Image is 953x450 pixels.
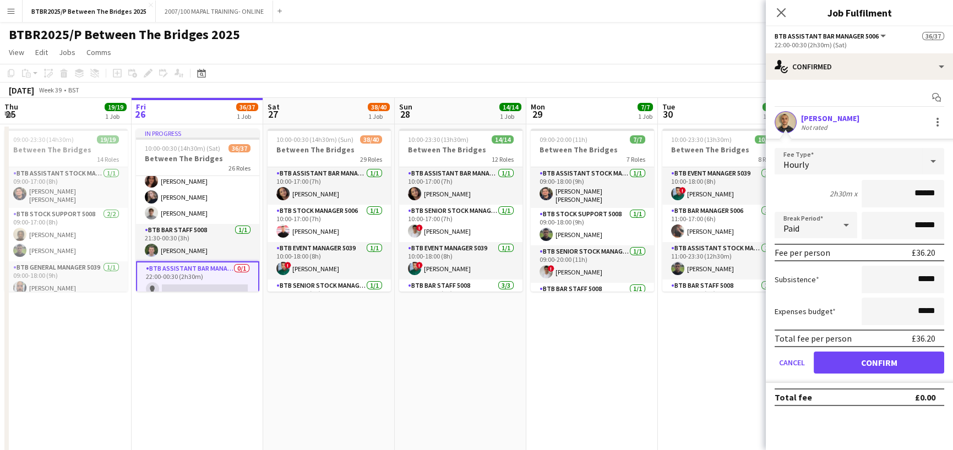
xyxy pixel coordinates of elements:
div: £36.20 [912,333,935,344]
app-job-card: 09:00-23:30 (14h30m)19/19Between The Bridges14 RolesBTB Assistant Stock Manager 50061/109:00-17:0... [4,129,128,292]
div: [PERSON_NAME] [801,113,859,123]
span: 10:00-23:30 (13h30m) [408,135,469,144]
h3: Between The Bridges [399,145,522,155]
div: Fee per person [775,247,830,258]
app-job-card: 09:00-20:00 (11h)7/7Between The Bridges7 RolesBTB Assistant Stock Manager 50061/109:00-18:00 (9h)... [531,129,654,292]
span: Sat [268,102,280,112]
app-card-role: BTB Assistant Bar Manager 50061/110:00-17:00 (7h)[PERSON_NAME] [399,167,522,205]
app-card-role: BTB Assistant Stock Manager 50061/109:00-18:00 (9h)[PERSON_NAME] [PERSON_NAME] [531,167,654,208]
label: Expenses budget [775,306,836,316]
span: 27 [266,108,280,120]
app-card-role: BTB Bar Staff 50081/1 [531,283,654,320]
span: 7/7 [630,135,645,144]
span: 36/37 [922,32,944,40]
span: 10/10 [763,103,785,111]
span: Hourly [783,159,809,170]
span: 36/37 [228,144,250,152]
h3: Between The Bridges [662,145,786,155]
span: 10:00-00:30 (14h30m) (Sun) [276,135,353,144]
app-job-card: 10:00-00:30 (14h30m) (Sun)38/40Between The Bridges29 RolesBTB Assistant Bar Manager 50061/110:00-... [268,129,391,292]
h3: Between The Bridges [4,145,128,155]
span: 12 Roles [492,155,514,163]
button: BTBR2025/P Between The Bridges 2025 [23,1,156,22]
app-card-role: BTB Assistant Bar Manager 50060/122:00-00:30 (2h30m) [136,261,259,301]
span: 10/10 [755,135,777,144]
app-card-role: BTB General Manager 50391/109:00-18:00 (9h)[PERSON_NAME] [4,261,128,299]
span: ! [416,262,423,268]
app-card-role: BTB Assistant Stock Manager 50061/111:00-23:30 (12h30m)[PERSON_NAME] [662,242,786,279]
app-card-role: BTB Bar Staff 50082/211:30-17:30 (6h) [662,279,786,333]
span: ! [285,262,291,268]
a: View [4,45,29,59]
app-card-role: BTB Stock Manager 50061/110:00-17:00 (7h)[PERSON_NAME] [268,205,391,242]
a: Jobs [55,45,80,59]
span: Comms [86,47,111,57]
button: Confirm [814,352,944,374]
span: 26 [134,108,146,120]
span: Week 39 [36,86,64,94]
app-card-role: BTB Senior Stock Manager 50061/110:00-17:00 (7h)![PERSON_NAME] [399,205,522,242]
div: 1 Job [368,112,389,120]
app-card-role: BTB Bar Staff 50083/310:30-17:30 (7h) [399,279,522,349]
span: 09:00-23:30 (14h30m) [13,135,74,144]
div: Confirmed [766,53,953,80]
span: 29 [529,108,545,120]
div: BST [68,86,79,94]
button: 2007/100 MAPAL TRAINING- ONLINE [156,1,273,22]
span: 14/14 [492,135,514,144]
app-card-role: BTB Bar Staff 50081/121:30-00:30 (3h)[PERSON_NAME] [136,224,259,261]
div: Not rated [801,123,830,131]
span: 7 Roles [627,155,645,163]
app-card-role: BTB Assistant Bar Manager 50061/110:00-17:00 (7h)[PERSON_NAME] [268,167,391,205]
app-job-card: In progress10:00-00:30 (14h30m) (Sat)36/37Between The Bridges26 Roles[PERSON_NAME][PERSON_NAME][P... [136,129,259,292]
h3: Between The Bridges [268,145,391,155]
span: 7/7 [638,103,653,111]
div: 1 Job [237,112,258,120]
span: 19/19 [97,135,119,144]
h3: Between The Bridges [136,153,259,163]
span: Jobs [59,47,75,57]
span: 10:00-23:30 (13h30m) [671,135,732,144]
button: BTB Assistant Bar Manager 5006 [775,32,887,40]
h3: Between The Bridges [531,145,654,155]
app-card-role: BTB Event Manager 50391/110:00-18:00 (8h)![PERSON_NAME] [399,242,522,279]
span: 14/14 [499,103,521,111]
div: In progress [136,129,259,138]
div: Total fee [775,392,812,403]
span: ! [416,224,423,231]
app-card-role: BTB Senior Stock Manager 50061/109:00-20:00 (11h)![PERSON_NAME] [531,245,654,283]
span: Tue [662,102,675,112]
div: 2h30m x [830,189,857,199]
span: 10:00-00:30 (14h30m) (Sat) [145,144,220,152]
button: Cancel [775,352,809,374]
span: 38/40 [360,135,382,144]
span: 19/19 [105,103,127,111]
span: Paid [783,223,799,234]
div: 22:00-00:30 (2h30m) (Sat) [775,41,944,49]
h1: BTBR2025/P Between The Bridges 2025 [9,26,240,43]
app-card-role: BTB Event Manager 50391/110:00-18:00 (8h)![PERSON_NAME] [268,242,391,279]
app-job-card: 10:00-23:30 (13h30m)14/14Between The Bridges12 RolesBTB Assistant Bar Manager 50061/110:00-17:00 ... [399,129,522,292]
div: 1 Job [105,112,126,120]
a: Edit [31,45,52,59]
span: 14 Roles [97,155,119,163]
span: Mon [531,102,545,112]
app-job-card: 10:00-23:30 (13h30m)10/10Between The Bridges8 RolesBTB Event Manager 50391/110:00-18:00 (8h)![PER... [662,129,786,292]
span: 25 [3,108,18,120]
span: 29 Roles [360,155,382,163]
span: 26 Roles [228,164,250,172]
app-card-role: BTB Event Manager 50391/110:00-18:00 (8h)![PERSON_NAME] [662,167,786,205]
div: 1 Job [763,112,784,120]
span: BTB Assistant Bar Manager 5006 [775,32,879,40]
span: Thu [4,102,18,112]
a: Comms [82,45,116,59]
span: Fri [136,102,146,112]
span: 38/40 [368,103,390,111]
h3: Job Fulfilment [766,6,953,20]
